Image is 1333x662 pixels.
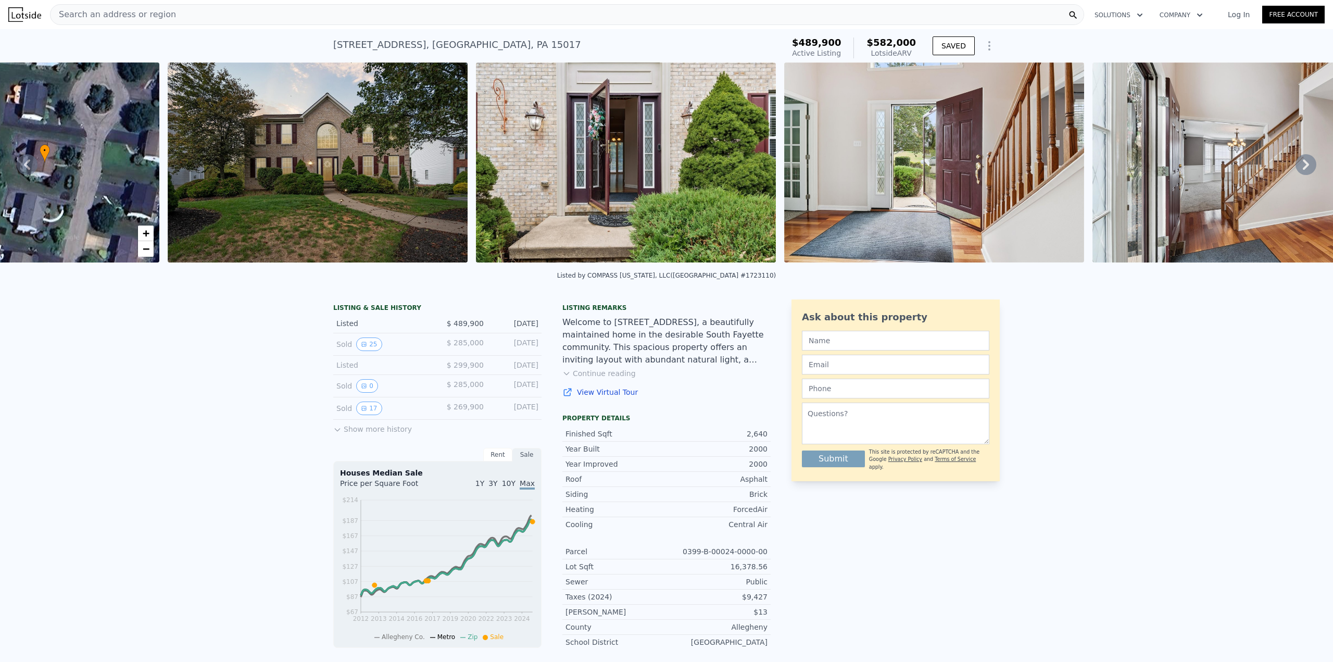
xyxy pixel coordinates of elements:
div: Listed [336,318,429,329]
button: Show more history [333,420,412,434]
div: 2,640 [666,429,768,439]
img: Sale: 169807152 Parcel: 92378680 [784,63,1084,263]
tspan: $214 [342,496,358,504]
button: Submit [802,451,865,467]
span: Max [520,479,535,490]
div: Finished Sqft [565,429,666,439]
span: Sale [490,633,504,641]
img: Sale: 169807152 Parcel: 92378680 [476,63,776,263]
div: [DATE] [492,360,538,370]
button: SAVED [933,36,975,55]
div: Lot Sqft [565,561,666,572]
tspan: $87 [346,593,358,601]
span: $ 489,900 [447,319,484,328]
div: [STREET_ADDRESS] , [GEOGRAPHIC_DATA] , PA 15017 [333,38,581,52]
div: $13 [666,607,768,617]
span: Metro [437,633,455,641]
span: Active Listing [792,49,841,57]
button: Solutions [1086,6,1151,24]
div: Property details [562,414,771,422]
div: [GEOGRAPHIC_DATA] [666,637,768,647]
div: LISTING & SALE HISTORY [333,304,542,314]
button: Show Options [979,35,1000,56]
button: View historical data [356,338,382,351]
div: County [565,622,666,632]
div: This site is protected by reCAPTCHA and the Google and apply. [869,448,989,471]
div: Sold [336,402,429,415]
tspan: $127 [342,563,358,570]
div: Listed by COMPASS [US_STATE], LLC ([GEOGRAPHIC_DATA] #1723110) [557,272,776,279]
a: Zoom out [138,241,154,257]
span: $489,900 [792,37,841,48]
div: Parcel [565,546,666,557]
div: Price per Square Foot [340,478,437,495]
tspan: 2013 [371,615,387,622]
div: • [40,144,50,163]
div: [PERSON_NAME] [565,607,666,617]
tspan: 2022 [479,615,495,622]
a: Zoom in [138,226,154,241]
tspan: 2017 [424,615,441,622]
tspan: 2020 [460,615,476,622]
tspan: 2024 [514,615,530,622]
div: Sold [336,379,429,393]
div: Heating [565,504,666,515]
tspan: 2012 [353,615,369,622]
tspan: $67 [346,609,358,616]
div: Welcome to [STREET_ADDRESS], a beautifully maintained home in the desirable South Fayette communi... [562,316,771,366]
a: Privacy Policy [888,456,922,462]
tspan: $167 [342,532,358,540]
div: Sewer [565,577,666,587]
div: Rent [483,448,512,461]
div: Year Built [565,444,666,454]
button: View historical data [356,402,382,415]
a: View Virtual Tour [562,387,771,397]
div: [DATE] [492,402,538,415]
span: 1Y [475,479,484,488]
div: ForcedAir [666,504,768,515]
tspan: $147 [342,547,358,555]
span: 3Y [488,479,497,488]
div: Central Air [666,519,768,530]
div: Houses Median Sale [340,468,535,478]
img: Lotside [8,7,41,22]
a: Terms of Service [935,456,976,462]
span: $ 285,000 [447,339,484,347]
div: Asphalt [666,474,768,484]
div: Listed [336,360,429,370]
div: Year Improved [565,459,666,469]
div: Siding [565,489,666,499]
input: Phone [802,379,989,398]
span: 10Y [502,479,515,488]
a: Free Account [1262,6,1325,23]
tspan: 2019 [443,615,459,622]
div: Lotside ARV [866,48,916,58]
tspan: 2023 [496,615,512,622]
div: Brick [666,489,768,499]
input: Email [802,355,989,374]
div: Taxes (2024) [565,592,666,602]
span: Zip [468,633,477,641]
div: Sale [512,448,542,461]
span: $ 269,900 [447,403,484,411]
div: Cooling [565,519,666,530]
div: Roof [565,474,666,484]
div: $9,427 [666,592,768,602]
button: Continue reading [562,368,636,379]
tspan: $187 [342,517,358,524]
div: Ask about this property [802,310,989,324]
tspan: 2016 [407,615,423,622]
tspan: 2014 [389,615,405,622]
span: • [40,146,50,155]
div: 2000 [666,444,768,454]
span: $ 285,000 [447,380,484,389]
div: Allegheny [666,622,768,632]
div: Public [666,577,768,587]
button: Company [1151,6,1211,24]
span: + [143,227,149,240]
div: 16,378.56 [666,561,768,572]
span: $582,000 [866,37,916,48]
span: Search an address or region [51,8,176,21]
input: Name [802,331,989,351]
div: [DATE] [492,379,538,393]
